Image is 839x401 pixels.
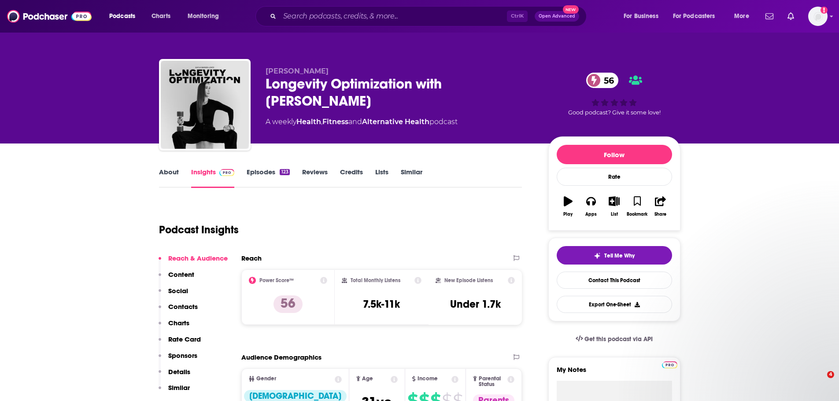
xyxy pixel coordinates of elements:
span: Gender [256,376,276,382]
h1: Podcast Insights [159,223,239,236]
button: Reach & Audience [159,254,228,270]
h3: 7.5k-11k [363,298,400,311]
a: Credits [340,168,363,188]
div: 56Good podcast? Give it some love! [548,67,680,121]
span: Parental Status [479,376,506,387]
svg: Add a profile image [821,7,828,14]
button: Export One-Sheet [557,296,672,313]
button: Contacts [159,302,198,319]
button: open menu [728,9,760,23]
div: A weekly podcast [266,117,458,127]
button: Content [159,270,194,287]
button: open menu [617,9,669,23]
a: 56 [586,73,618,88]
h2: Power Score™ [259,277,294,283]
a: Lists [375,168,388,188]
button: open menu [667,9,728,23]
a: Episodes123 [247,168,289,188]
p: Rate Card [168,335,201,343]
span: [PERSON_NAME] [266,67,329,75]
h3: Under 1.7k [450,298,501,311]
button: Share [649,191,672,222]
h2: Audience Demographics [241,353,322,361]
span: For Podcasters [673,10,715,22]
a: Contact This Podcast [557,272,672,289]
a: Show notifications dropdown [784,9,798,24]
a: Health [296,118,321,126]
p: Sponsors [168,351,197,360]
a: Alternative Health [362,118,429,126]
span: Monitoring [188,10,219,22]
a: About [159,168,179,188]
p: Charts [168,319,189,327]
button: Similar [159,383,190,400]
span: Age [362,376,373,382]
span: For Business [624,10,658,22]
p: Social [168,287,188,295]
a: Charts [146,9,176,23]
button: Play [557,191,580,222]
span: More [734,10,749,22]
input: Search podcasts, credits, & more... [280,9,507,23]
p: 56 [274,295,303,313]
p: Similar [168,383,190,392]
h2: Reach [241,254,262,262]
span: New [563,5,579,14]
p: Reach & Audience [168,254,228,262]
span: Ctrl K [507,11,528,22]
img: tell me why sparkle [594,252,601,259]
div: List [611,212,618,217]
label: My Notes [557,365,672,381]
span: Good podcast? Give it some love! [568,109,661,116]
img: Podchaser Pro [219,169,235,176]
button: Follow [557,145,672,164]
span: Income [418,376,438,382]
span: 4 [827,371,834,378]
a: Fitness [322,118,348,126]
button: Apps [580,191,602,222]
a: InsightsPodchaser Pro [191,168,235,188]
h2: Total Monthly Listens [351,277,400,283]
button: open menu [181,9,230,23]
span: Open Advanced [539,14,575,18]
button: List [602,191,625,222]
button: Charts [159,319,189,335]
span: Get this podcast via API [584,335,653,343]
div: Search podcasts, credits, & more... [264,6,595,26]
button: Sponsors [159,351,197,368]
span: Podcasts [109,10,135,22]
button: tell me why sparkleTell Me Why [557,246,672,265]
button: Show profile menu [808,7,828,26]
h2: New Episode Listens [444,277,493,283]
button: Social [159,287,188,303]
p: Details [168,368,190,376]
div: Bookmark [627,212,647,217]
button: Details [159,368,190,384]
div: Rate [557,168,672,186]
span: Charts [152,10,170,22]
div: Apps [585,212,597,217]
p: Content [168,270,194,279]
a: Similar [401,168,422,188]
img: Podchaser - Follow, Share and Rate Podcasts [7,8,92,25]
div: Play [563,212,573,217]
img: User Profile [808,7,828,26]
span: Tell Me Why [604,252,635,259]
span: Logged in as dbartlett [808,7,828,26]
button: Rate Card [159,335,201,351]
p: Contacts [168,302,198,311]
div: 123 [280,169,289,175]
a: Reviews [302,168,328,188]
div: Share [654,212,666,217]
iframe: Intercom live chat [809,371,830,392]
button: Bookmark [626,191,649,222]
span: and [348,118,362,126]
a: Get this podcast via API [569,328,660,350]
button: open menu [103,9,147,23]
button: Open AdvancedNew [535,11,579,22]
span: , [321,118,322,126]
img: Podchaser Pro [662,361,677,368]
img: Longevity Optimization with Kayla Barnes-Lentz [161,61,249,149]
